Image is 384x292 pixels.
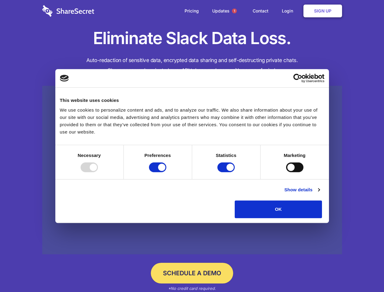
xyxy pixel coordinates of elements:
a: Pricing [178,2,205,20]
a: Wistia video thumbnail [42,86,342,255]
a: Show details [284,186,320,193]
strong: Marketing [284,153,306,158]
a: Login [276,2,302,20]
h1: Eliminate Slack Data Loss. [42,27,342,49]
h4: Auto-redaction of sensitive data, encrypted data sharing and self-destructing private chats. Shar... [42,55,342,75]
div: This website uses cookies [60,97,324,104]
span: 1 [232,9,237,13]
strong: Preferences [144,153,171,158]
button: OK [235,200,322,218]
strong: Necessary [78,153,101,158]
img: logo-wordmark-white-trans-d4663122ce5f474addd5e946df7df03e33cb6a1c49d2221995e7729f52c070b2.svg [42,5,94,17]
a: Contact [247,2,275,20]
a: Sign Up [303,5,342,17]
a: Schedule a Demo [151,263,233,283]
div: We use cookies to personalize content and ads, and to analyze our traffic. We also share informat... [60,106,324,136]
strong: Statistics [216,153,237,158]
em: *No credit card required. [168,286,216,291]
a: Usercentrics Cookiebot - opens in a new window [271,74,324,83]
img: logo [60,75,69,82]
